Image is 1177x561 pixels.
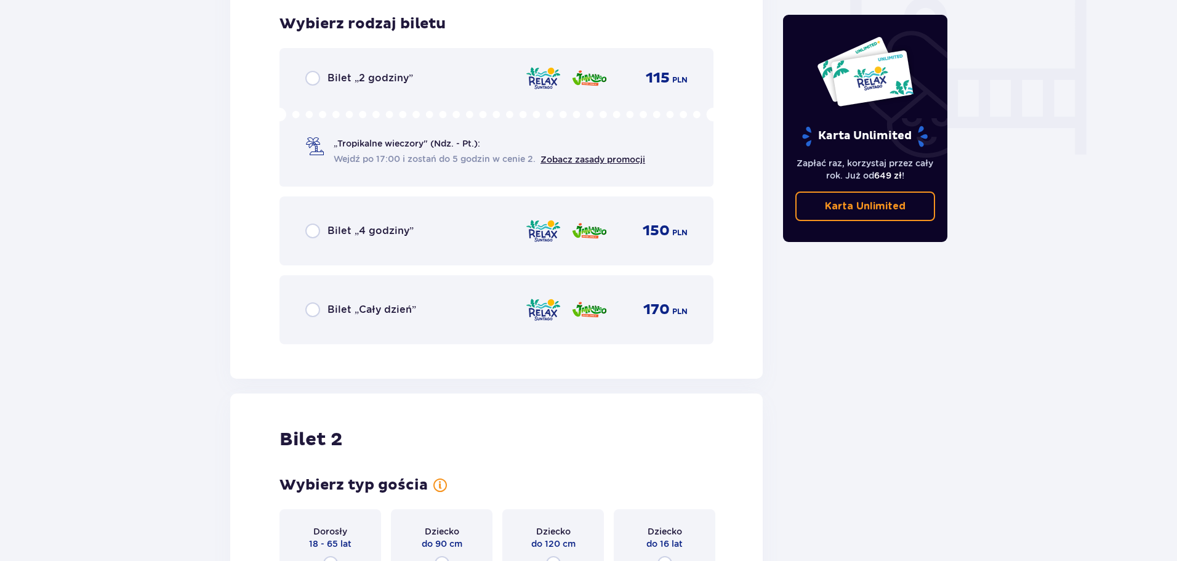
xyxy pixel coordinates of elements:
p: 115 [646,69,670,87]
p: Dziecko [648,525,682,538]
p: Bilet „4 godziny” [327,224,414,238]
p: Bilet „2 godziny” [327,71,413,85]
p: Karta Unlimited [825,200,906,213]
p: do 16 lat [646,538,683,550]
img: zone logo [525,65,561,91]
img: zone logo [571,65,608,91]
span: 649 zł [874,171,902,180]
p: Dorosły [313,525,347,538]
p: „Tropikalne wieczory" (Ndz. - Pt.): [334,137,480,150]
p: PLN [672,75,688,86]
p: Dziecko [425,525,459,538]
a: Zobacz zasady promocji [540,155,645,164]
p: PLN [672,306,688,317]
p: Dziecko [536,525,571,538]
p: PLN [672,227,688,238]
img: zone logo [571,218,608,244]
p: 150 [643,222,670,240]
p: 170 [643,301,670,319]
p: Bilet 2 [279,428,342,451]
span: Wejdź po 17:00 i zostań do 5 godzin w cenie 2. [334,153,536,165]
p: Wybierz rodzaj biletu [279,15,446,33]
p: Bilet „Cały dzień” [327,303,416,317]
p: Zapłać raz, korzystaj przez cały rok. Już od ! [795,157,936,182]
p: Wybierz typ gościa [279,476,428,494]
p: Karta Unlimited [801,126,929,147]
img: zone logo [525,218,561,244]
p: do 90 cm [422,538,462,550]
a: Karta Unlimited [795,192,936,221]
p: 18 - 65 lat [309,538,351,550]
img: zone logo [571,297,608,323]
p: do 120 cm [531,538,576,550]
img: zone logo [525,297,561,323]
